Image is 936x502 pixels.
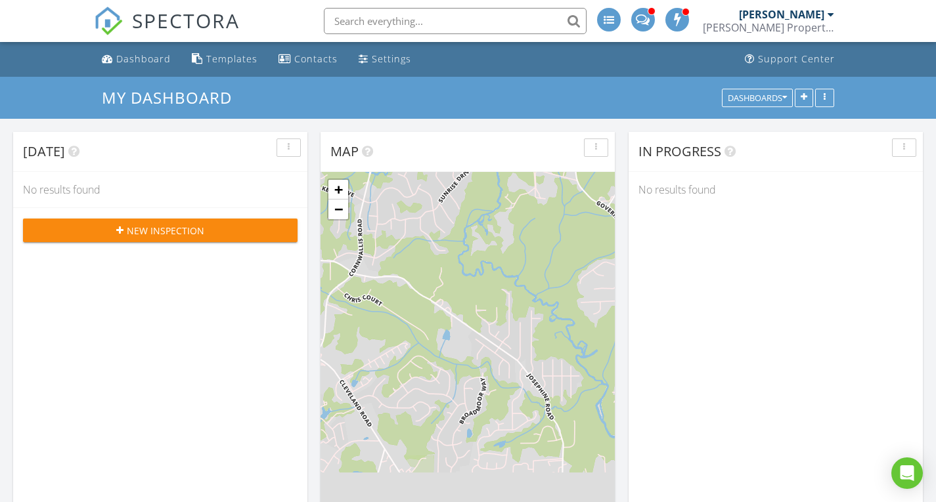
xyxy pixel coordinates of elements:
[330,142,359,160] span: Map
[294,52,338,65] div: Contacts
[740,47,840,72] a: Support Center
[728,93,787,102] div: Dashboards
[372,52,411,65] div: Settings
[206,52,257,65] div: Templates
[703,21,834,34] div: Webb Property Inspection
[97,47,176,72] a: Dashboard
[23,219,298,242] button: New Inspection
[638,142,721,160] span: In Progress
[187,47,263,72] a: Templates
[94,7,123,35] img: The Best Home Inspection Software - Spectora
[891,457,923,489] div: Open Intercom Messenger
[629,172,923,207] div: No results found
[23,142,65,160] span: [DATE]
[328,199,348,219] a: Zoom out
[102,87,243,108] a: My Dashboard
[13,172,307,207] div: No results found
[722,89,793,107] button: Dashboards
[353,47,416,72] a: Settings
[127,224,204,238] span: New Inspection
[132,7,240,34] span: SPECTORA
[273,47,343,72] a: Contacts
[324,8,587,34] input: Search everything...
[758,52,835,65] div: Support Center
[116,52,171,65] div: Dashboard
[328,180,348,199] a: Zoom in
[94,18,240,45] a: SPECTORA
[739,8,824,21] div: [PERSON_NAME]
